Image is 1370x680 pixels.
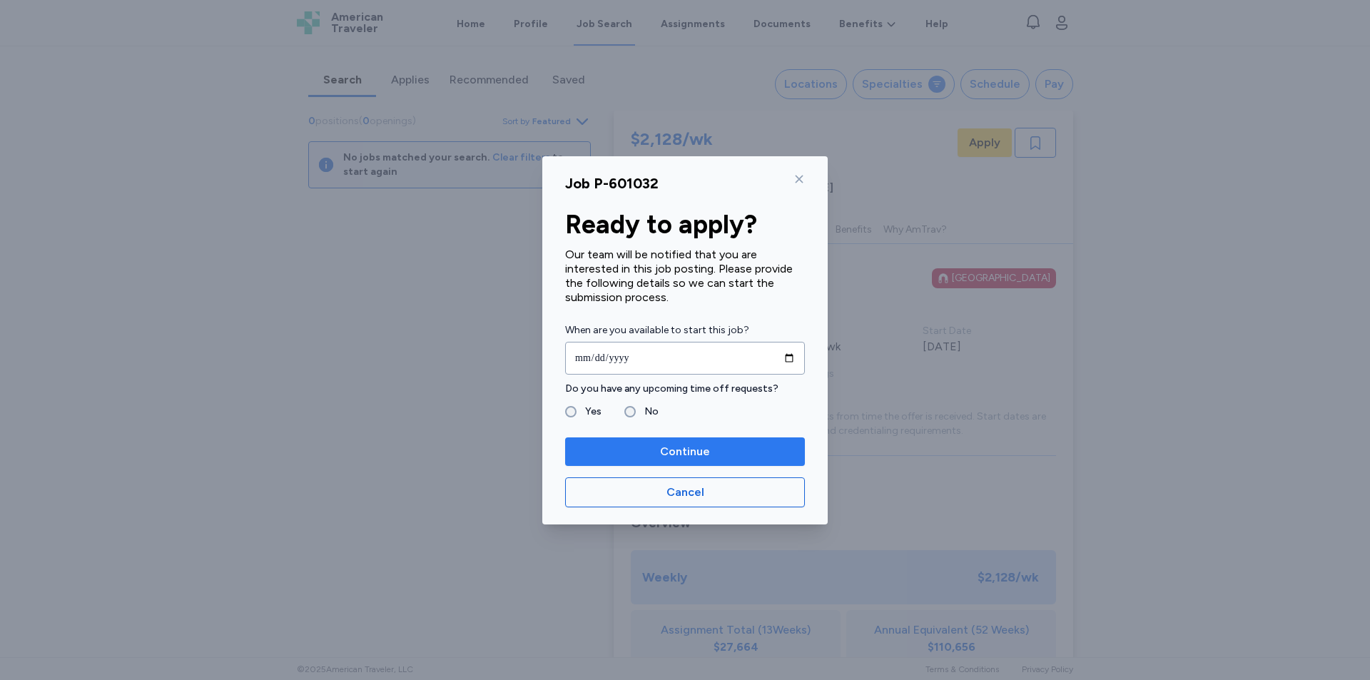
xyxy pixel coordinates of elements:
[666,484,704,501] span: Cancel
[577,403,602,420] label: Yes
[565,437,805,466] button: Continue
[565,477,805,507] button: Cancel
[636,403,659,420] label: No
[660,443,710,460] span: Continue
[565,322,805,339] label: When are you available to start this job?
[565,210,805,239] div: Ready to apply?
[565,173,659,193] div: Job P-601032
[565,248,805,305] div: Our team will be notified that you are interested in this job posting. Please provide the followi...
[565,380,805,397] label: Do you have any upcoming time off requests?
